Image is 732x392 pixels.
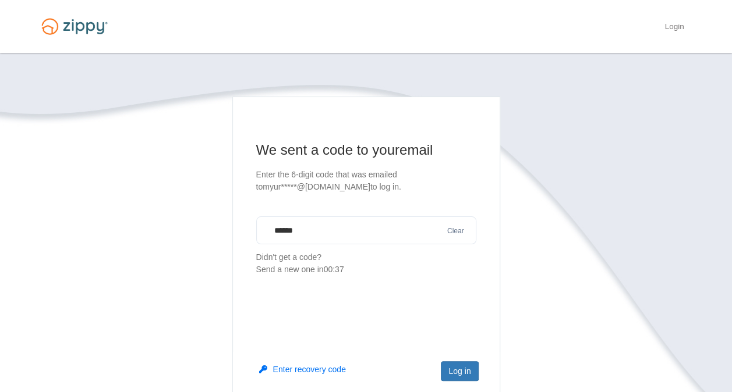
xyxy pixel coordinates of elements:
[664,22,684,34] a: Login
[256,141,476,159] h1: We sent a code to your email
[256,251,476,276] p: Didn't get a code?
[444,226,468,237] button: Clear
[259,364,346,375] button: Enter recovery code
[256,263,476,276] div: Send a new one in 00:37
[34,13,115,40] img: Logo
[256,169,476,193] p: Enter the 6-digit code that was emailed to myur*****@[DOMAIN_NAME] to log in.
[441,361,478,381] button: Log in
